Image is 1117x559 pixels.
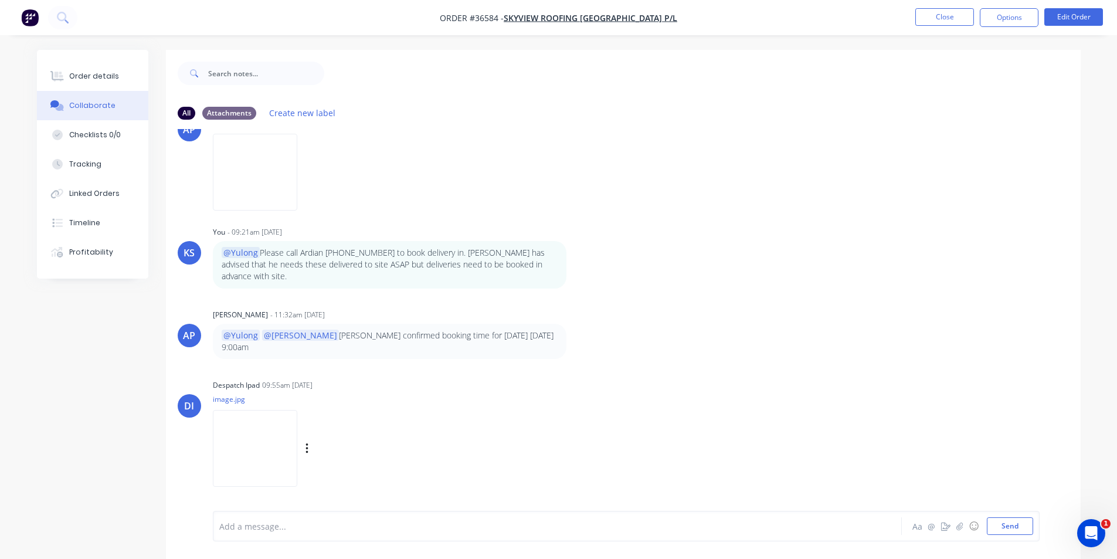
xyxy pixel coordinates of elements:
[69,218,100,228] div: Timeline
[987,517,1033,535] button: Send
[925,519,939,533] button: @
[228,227,282,238] div: - 09:21am [DATE]
[37,91,148,120] button: Collaborate
[263,105,342,121] button: Create new label
[1101,519,1111,528] span: 1
[37,150,148,179] button: Tracking
[183,123,195,137] div: AP
[504,12,677,23] a: SKYVIEW ROOFING [GEOGRAPHIC_DATA] P/L
[37,208,148,238] button: Timeline
[980,8,1038,27] button: Options
[69,188,120,199] div: Linked Orders
[202,107,256,120] div: Attachments
[208,62,324,85] input: Search notes...
[213,227,225,238] div: You
[222,247,260,258] span: @Yulong
[1077,519,1105,547] iframe: Intercom live chat
[184,246,195,260] div: KS
[213,310,268,320] div: [PERSON_NAME]
[37,120,148,150] button: Checklists 0/0
[37,179,148,208] button: Linked Orders
[69,71,119,82] div: Order details
[222,330,260,341] span: @Yulong
[440,12,504,23] span: Order #36584 -
[69,159,101,170] div: Tracking
[967,519,981,533] button: ☺
[178,107,195,120] div: All
[915,8,974,26] button: Close
[21,9,39,26] img: Factory
[222,247,558,283] p: Please call Ardian [PHONE_NUMBER] to book delivery in. [PERSON_NAME] has advised that he needs th...
[37,238,148,267] button: Profitability
[69,130,121,140] div: Checklists 0/0
[37,62,148,91] button: Order details
[213,380,260,391] div: Despatch Ipad
[183,328,195,343] div: AP
[262,330,339,341] span: @[PERSON_NAME]
[911,519,925,533] button: Aa
[270,310,325,320] div: - 11:32am [DATE]
[1044,8,1103,26] button: Edit Order
[69,100,116,111] div: Collaborate
[262,380,313,391] div: 09:55am [DATE]
[184,399,194,413] div: DI
[69,247,113,258] div: Profitability
[213,394,428,404] p: image.jpg
[222,330,558,354] p: [PERSON_NAME] confirmed booking time for [DATE] [DATE] 9:00am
